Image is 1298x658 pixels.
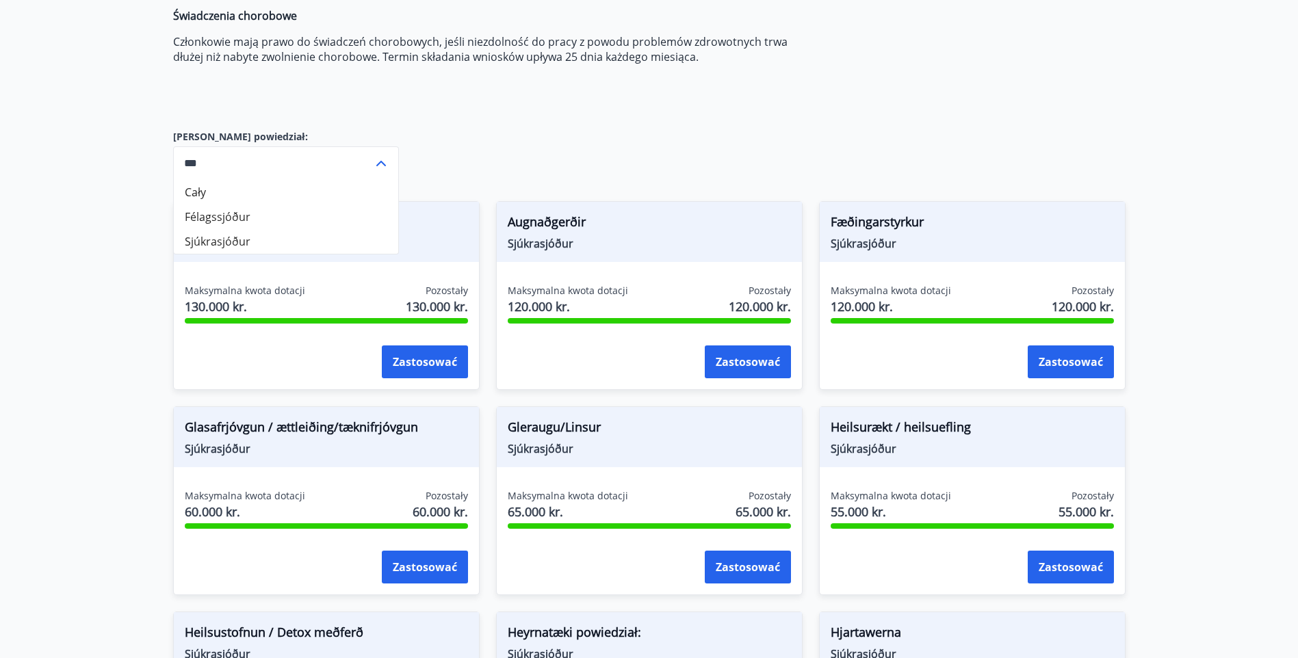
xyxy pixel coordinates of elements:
[185,284,305,298] span: Maksymalna kwota dotacji
[185,489,305,503] span: Maksymalna kwota dotacji
[174,205,398,229] li: Félagssjóður
[173,130,399,144] label: [PERSON_NAME] powiedział:
[185,298,305,315] span: 130.000 kr.
[508,623,791,646] span: Heyrnatæki powiedział:
[1072,489,1114,503] span: Pozostały
[508,284,628,298] span: Maksymalna kwota dotacji
[1052,298,1114,315] span: 120.000 kr.
[413,503,468,521] span: 60.000 kr.
[173,34,819,64] p: Członkowie mają prawo do świadczeń chorobowych, jeśli niezdolność do pracy z powodu problemów zdr...
[508,298,628,315] span: 120.000 kr.
[1059,503,1114,521] span: 55.000 kr.
[729,298,791,315] span: 120.000 kr.
[185,623,468,646] span: Heilsustofnun / Detox meðferð
[174,180,398,205] li: Cały
[426,284,468,298] span: Pozostały
[185,441,468,456] span: Sjúkrasjóður
[831,503,951,521] span: 55.000 kr.
[185,418,468,441] span: Glasafrjóvgun / ættleiðing/tæknifrjóvgun
[508,418,791,441] span: Gleraugu/Linsur
[749,489,791,503] span: Pozostały
[831,418,1114,441] span: Heilsurækt / heilsuefling
[831,236,1114,251] span: Sjúkrasjóður
[508,489,628,503] span: Maksymalna kwota dotacji
[705,345,791,378] button: Zastosować
[831,213,1114,236] span: Fæðingarstyrkur
[1072,284,1114,298] span: Pozostały
[508,213,791,236] span: Augnaðgerðir
[736,503,791,521] span: 65.000 kr.
[185,503,305,521] span: 60.000 kr.
[382,551,468,583] button: Zastosować
[749,284,791,298] span: Pozostały
[831,441,1114,456] span: Sjúkrasjóður
[174,229,398,254] li: Sjúkrasjóður
[831,623,1114,646] span: Hjartawerna
[508,236,791,251] span: Sjúkrasjóður
[426,489,468,503] span: Pozostały
[1028,551,1114,583] button: Zastosować
[1028,345,1114,378] button: Zastosować
[173,8,297,23] strong: Świadczenia chorobowe
[382,345,468,378] button: Zastosować
[406,298,468,315] span: 130.000 kr.
[508,441,791,456] span: Sjúkrasjóður
[831,298,951,315] span: 120.000 kr.
[705,551,791,583] button: Zastosować
[831,284,951,298] span: Maksymalna kwota dotacji
[831,489,951,503] span: Maksymalna kwota dotacji
[508,503,628,521] span: 65.000 kr.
